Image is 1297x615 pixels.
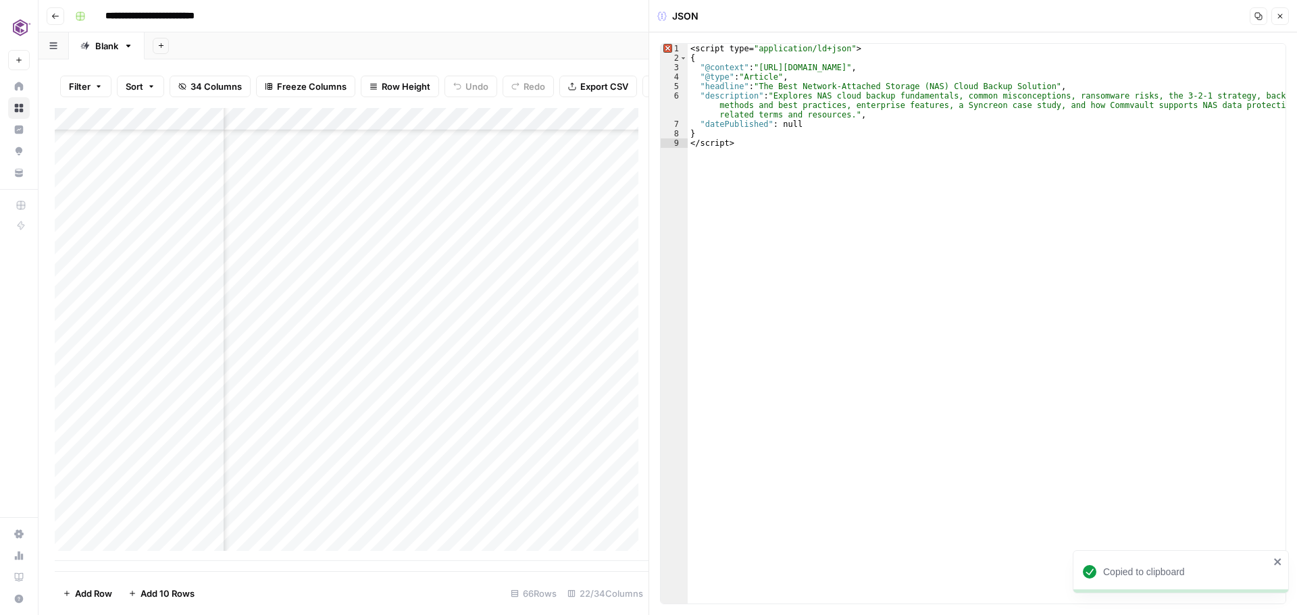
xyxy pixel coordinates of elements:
[8,523,30,545] a: Settings
[8,566,30,588] a: Learning Hub
[60,76,111,97] button: Filter
[141,587,195,600] span: Add 10 Rows
[661,44,673,53] span: Error, read annotations row 1
[75,587,112,600] span: Add Row
[8,11,30,45] button: Workspace: Commvault
[680,53,687,63] span: Toggle code folding, rows 2 through 8
[562,583,648,604] div: 22/34 Columns
[661,53,688,63] div: 2
[8,97,30,119] a: Browse
[661,63,688,72] div: 3
[580,80,628,93] span: Export CSV
[277,80,347,93] span: Freeze Columns
[465,80,488,93] span: Undo
[120,583,203,604] button: Add 10 Rows
[256,76,355,97] button: Freeze Columns
[505,583,562,604] div: 66 Rows
[170,76,251,97] button: 34 Columns
[8,119,30,140] a: Insights
[8,16,32,40] img: Commvault Logo
[361,76,439,97] button: Row Height
[559,76,637,97] button: Export CSV
[8,588,30,610] button: Help + Support
[55,583,120,604] button: Add Row
[8,162,30,184] a: Your Data
[503,76,554,97] button: Redo
[69,80,91,93] span: Filter
[8,140,30,162] a: Opportunities
[126,80,143,93] span: Sort
[8,76,30,97] a: Home
[8,545,30,566] a: Usage
[661,82,688,91] div: 5
[661,138,688,148] div: 9
[661,119,688,129] div: 7
[444,76,497,97] button: Undo
[661,44,688,53] div: 1
[382,80,430,93] span: Row Height
[657,9,698,23] div: JSON
[661,72,688,82] div: 4
[69,32,145,59] a: Blank
[661,91,688,119] div: 6
[661,129,688,138] div: 8
[190,80,242,93] span: 34 Columns
[1273,556,1283,567] button: close
[1103,565,1269,579] div: Copied to clipboard
[117,76,164,97] button: Sort
[524,80,545,93] span: Redo
[95,39,118,53] div: Blank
